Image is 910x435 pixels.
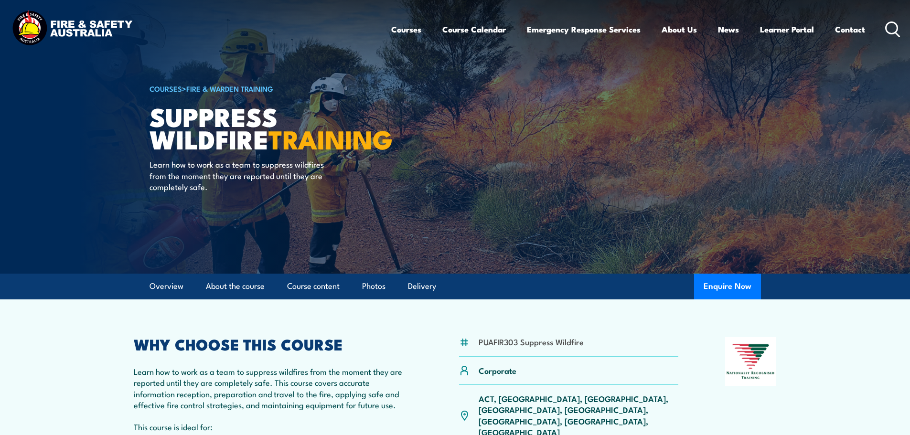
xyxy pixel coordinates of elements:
[150,83,182,94] a: COURSES
[150,274,183,299] a: Overview
[134,421,413,432] p: This course is ideal for:
[694,274,761,299] button: Enquire Now
[150,83,385,94] h6: >
[206,274,265,299] a: About the course
[268,118,393,158] strong: TRAINING
[362,274,385,299] a: Photos
[150,159,324,192] p: Learn how to work as a team to suppress wildfires from the moment they are reported until they ar...
[662,17,697,42] a: About Us
[186,83,273,94] a: Fire & Warden Training
[134,366,413,411] p: Learn how to work as a team to suppress wildfires from the moment they are reported until they ar...
[134,337,413,350] h2: WHY CHOOSE THIS COURSE
[718,17,739,42] a: News
[527,17,641,42] a: Emergency Response Services
[760,17,814,42] a: Learner Portal
[150,105,385,149] h1: Suppress Wildfire
[479,336,584,347] li: PUAFIR303 Suppress Wildfire
[725,337,777,386] img: Nationally Recognised Training logo.
[287,274,340,299] a: Course content
[408,274,436,299] a: Delivery
[391,17,421,42] a: Courses
[835,17,865,42] a: Contact
[479,365,516,376] p: Corporate
[442,17,506,42] a: Course Calendar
